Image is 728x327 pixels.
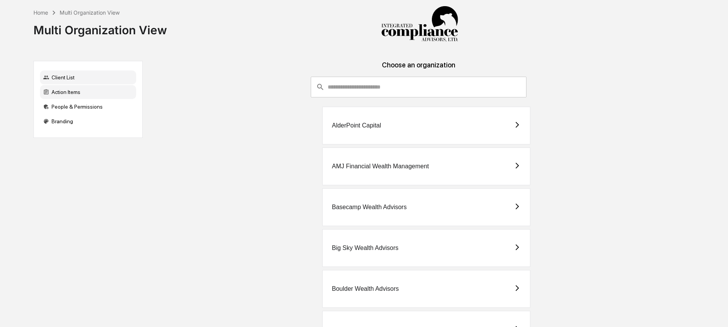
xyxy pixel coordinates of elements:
[40,70,136,84] div: Client List
[332,204,406,211] div: Basecamp Wealth Advisors
[40,85,136,99] div: Action Items
[381,6,458,42] img: Integrated Compliance Advisors
[332,122,381,129] div: AlderPoint Capital
[40,100,136,114] div: People & Permissions
[332,245,398,252] div: Big Sky Wealth Advisors
[60,9,120,16] div: Multi Organization View
[311,77,526,97] div: consultant-dashboard__filter-organizations-search-bar
[149,61,689,77] div: Choose an organization
[33,9,48,16] div: Home
[33,17,167,37] div: Multi Organization View
[332,163,429,170] div: AMJ Financial Wealth Management
[332,285,399,292] div: Boulder Wealth Advisors
[40,114,136,128] div: Branding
